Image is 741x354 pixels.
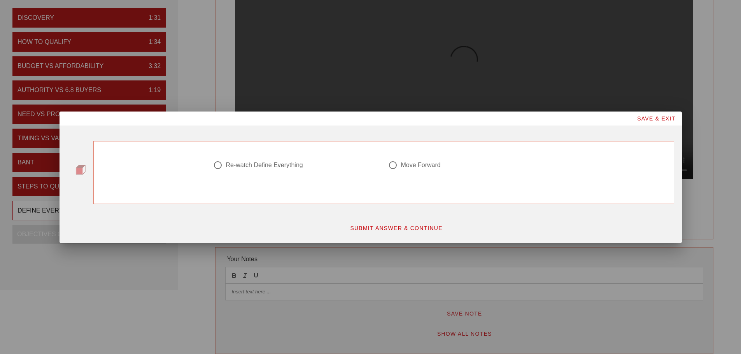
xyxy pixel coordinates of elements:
button: SUBMIT ANSWER & CONTINUE [343,221,449,235]
img: question-bullet.png [75,165,86,175]
span: SAVE & EXIT [637,115,676,122]
button: SAVE & EXIT [631,112,682,126]
div: Move Forward [401,161,440,169]
div: Re-watch Define Everything [226,161,303,169]
span: SUBMIT ANSWER & CONTINUE [350,225,443,231]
